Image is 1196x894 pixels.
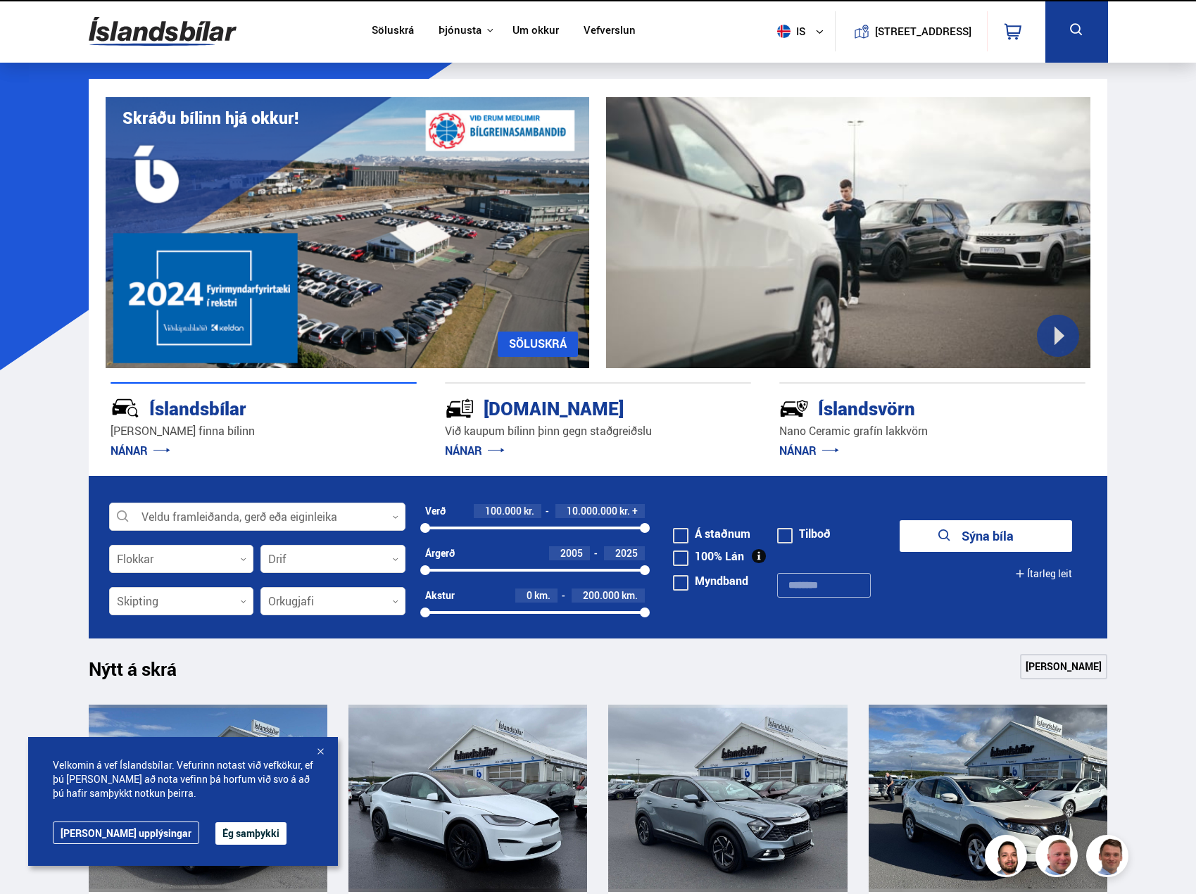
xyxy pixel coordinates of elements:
[772,25,807,38] span: is
[111,394,140,423] img: JRvxyua_JYH6wB4c.svg
[524,505,534,517] span: kr.
[843,11,979,51] a: [STREET_ADDRESS]
[777,528,831,539] label: Tilboð
[779,395,1036,420] div: Íslandsvörn
[89,8,237,54] img: G0Ugv5HjCgRt.svg
[512,24,559,39] a: Um okkur
[485,504,522,517] span: 100.000
[445,394,474,423] img: tr5P-W3DuiFaO7aO.svg
[53,821,199,844] a: [PERSON_NAME] upplýsingar
[779,443,839,458] a: NÁNAR
[779,423,1085,439] p: Nano Ceramic grafín lakkvörn
[106,97,590,368] img: eKx6w-_Home_640_.png
[779,394,809,423] img: -Svtn6bYgwAsiwNX.svg
[584,24,636,39] a: Vefverslun
[527,588,532,602] span: 0
[1015,558,1072,590] button: Ítarleg leit
[777,25,791,38] img: svg+xml;base64,PHN2ZyB4bWxucz0iaHR0cDovL3d3dy53My5vcmcvMjAwMC9zdmciIHdpZHRoPSI1MTIiIGhlaWdodD0iNT...
[111,443,170,458] a: NÁNAR
[439,24,481,37] button: Þjónusta
[425,590,455,601] div: Akstur
[425,548,455,559] div: Árgerð
[772,11,835,52] button: is
[900,520,1072,552] button: Sýna bíla
[111,395,367,420] div: Íslandsbílar
[881,25,967,37] button: [STREET_ADDRESS]
[583,588,619,602] span: 200.000
[673,550,744,562] label: 100% Lán
[425,505,446,517] div: Verð
[445,423,751,439] p: Við kaupum bílinn þinn gegn staðgreiðslu
[215,822,287,845] button: Ég samþykki
[1038,837,1080,879] img: siFngHWaQ9KaOqBr.png
[615,546,638,560] span: 2025
[372,24,414,39] a: Söluskrá
[673,575,748,586] label: Myndband
[111,423,417,439] p: [PERSON_NAME] finna bílinn
[1088,837,1131,879] img: FbJEzSuNWCJXmdc-.webp
[498,332,578,357] a: SÖLUSKRÁ
[1020,654,1107,679] a: [PERSON_NAME]
[53,758,313,800] span: Velkomin á vef Íslandsbílar. Vefurinn notast við vefkökur, ef þú [PERSON_NAME] að nota vefinn þá ...
[122,108,298,127] h1: Skráðu bílinn hjá okkur!
[673,528,750,539] label: Á staðnum
[89,658,201,688] h1: Nýtt á skrá
[622,590,638,601] span: km.
[534,590,550,601] span: km.
[632,505,638,517] span: +
[619,505,630,517] span: kr.
[560,546,583,560] span: 2005
[445,443,505,458] a: NÁNAR
[445,395,701,420] div: [DOMAIN_NAME]
[987,837,1029,879] img: nhp88E3Fdnt1Opn2.png
[567,504,617,517] span: 10.000.000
